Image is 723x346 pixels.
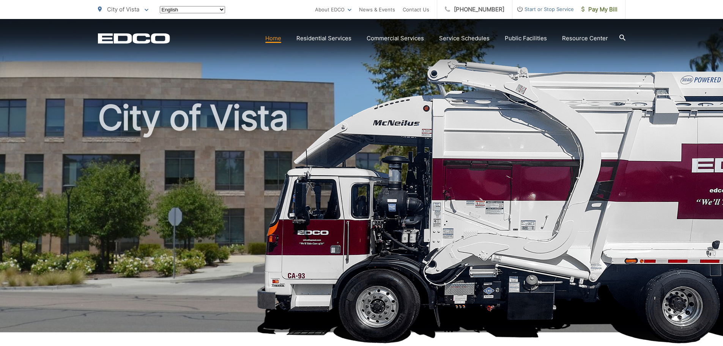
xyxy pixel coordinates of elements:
a: Service Schedules [439,34,490,43]
span: Pay My Bill [581,5,617,14]
a: Contact Us [403,5,429,14]
a: Public Facilities [505,34,547,43]
a: Commercial Services [367,34,424,43]
a: Residential Services [296,34,351,43]
span: City of Vista [107,6,139,13]
a: EDCD logo. Return to the homepage. [98,33,170,44]
h1: City of Vista [98,99,625,339]
a: News & Events [359,5,395,14]
a: Resource Center [562,34,608,43]
select: Select a language [160,6,225,13]
a: About EDCO [315,5,351,14]
a: Home [265,34,281,43]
